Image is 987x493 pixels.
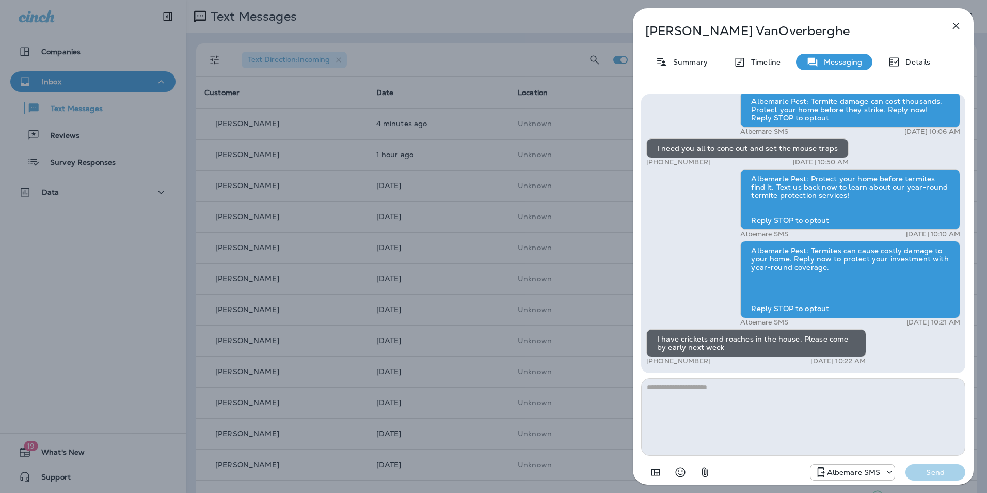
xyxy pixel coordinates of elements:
[740,169,960,230] div: Albemarle Pest: Protect your home before termites find it. Text us back now to learn about our ye...
[740,128,788,136] p: Albemare SMS
[746,58,781,66] p: Timeline
[646,158,711,166] p: [PHONE_NUMBER]
[668,58,708,66] p: Summary
[900,58,930,66] p: Details
[906,230,960,238] p: [DATE] 10:10 AM
[810,466,895,479] div: +1 (252) 600-3555
[740,230,788,238] p: Albemare SMS
[646,357,711,365] p: [PHONE_NUMBER]
[646,329,866,357] div: I have crickets and roaches in the house. Please come by early next week
[819,58,862,66] p: Messaging
[645,24,927,38] p: [PERSON_NAME] VanOverberghe
[793,158,849,166] p: [DATE] 10:50 AM
[906,318,960,327] p: [DATE] 10:21 AM
[740,91,960,128] div: Albemarle Pest: Termite damage can cost thousands. Protect your home before they strike. Reply no...
[904,128,960,136] p: [DATE] 10:06 AM
[645,462,666,483] button: Add in a premade template
[827,468,881,476] p: Albemare SMS
[740,318,788,327] p: Albemare SMS
[810,357,866,365] p: [DATE] 10:22 AM
[670,462,691,483] button: Select an emoji
[646,138,849,158] div: I need you all to cone out and set the mouse traps
[740,241,960,318] div: Albemarle Pest: Termites can cause costly damage to your home. Reply now to protect your investme...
